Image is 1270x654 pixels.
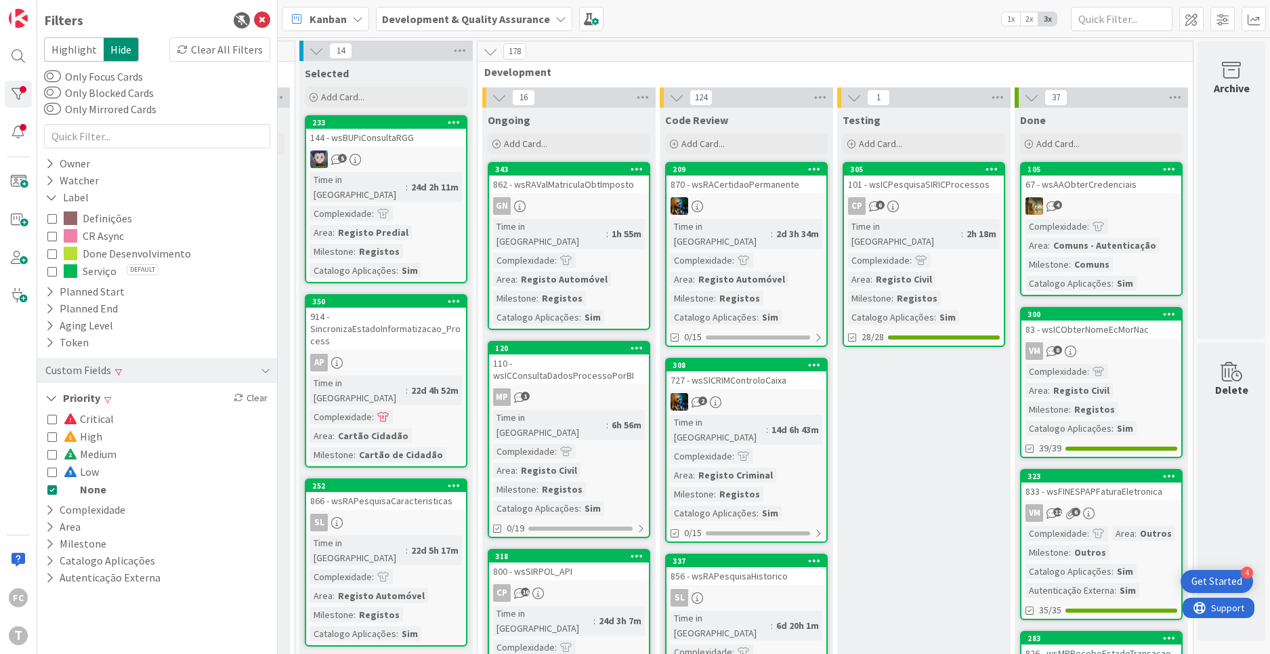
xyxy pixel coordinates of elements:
div: Catalogo Aplicações [310,263,396,278]
div: Time in [GEOGRAPHIC_DATA] [310,172,406,202]
div: JC [1021,197,1181,215]
div: 67 - wsAAObterCredenciais [1021,176,1181,193]
span: Done Desenvolvimento [83,245,191,262]
span: : [766,422,768,437]
span: : [396,263,398,278]
div: 318 [489,550,649,563]
div: Sim [759,506,782,520]
div: Sim [759,310,782,325]
div: Area [310,428,333,443]
div: Area [1025,383,1048,398]
div: 144 - wsBUPiConsultaRGG [306,129,466,146]
a: 308727 - wsSICRIMControloCaixaJCTime in [GEOGRAPHIC_DATA]:14d 6h 43mComplexidade:Area:Registo Cri... [665,358,828,543]
div: 105 [1028,165,1181,174]
a: 30083 - wsICObterNomeEcMorNacVMComplexidade:Area:Registo CivilMilestone:RegistosCatalogo Aplicaçõ... [1020,307,1183,458]
div: 14d 6h 43m [768,422,822,437]
button: Only Blocked Cards [44,86,61,100]
div: 318 [495,552,649,561]
span: : [1069,257,1071,272]
span: Support [28,2,62,18]
div: Registo Civil [517,463,580,478]
div: LS [306,150,466,168]
div: VM [1021,342,1181,360]
div: Area [848,272,870,287]
span: 35/35 [1039,603,1061,617]
div: Registos [356,244,403,259]
div: 83 - wsICObterNomeEcMorNac [1021,321,1181,338]
div: 110 - wsICConsultaDadosProcessoPorBI [489,354,649,384]
span: Add Card... [859,138,902,150]
span: : [910,253,912,268]
a: 343862 - wsRAValMatriculaObtImpostoGNTime in [GEOGRAPHIC_DATA]:1h 55mComplexidade:Area:Registo Au... [488,162,650,330]
input: Quick Filter... [1071,7,1172,31]
div: VM [1025,504,1043,522]
div: MP [493,388,511,406]
span: : [757,310,759,325]
span: Low [64,463,99,481]
div: 6h 56m [608,417,645,432]
div: 252 [306,480,466,492]
span: : [354,447,356,462]
div: Milestone [671,291,714,306]
div: Time in [GEOGRAPHIC_DATA] [671,415,766,445]
span: : [555,444,557,459]
a: 323833 - wsFINESPAPFaturaEletronicaVMComplexidade:Area:OutrosMilestone:OutrosCatalogo Aplicações:... [1020,469,1183,620]
div: 350 [306,295,466,308]
div: 209 [666,163,826,176]
div: Sim [936,310,959,325]
span: Default [127,264,158,275]
span: : [1114,583,1116,598]
span: : [354,607,356,622]
span: : [934,310,936,325]
button: ServiçoDefault [47,262,267,280]
div: Complexidade [848,253,910,268]
div: Complexidade [671,253,732,268]
span: 8 [1053,346,1062,354]
div: 300 [1021,308,1181,321]
div: Milestone [310,607,354,622]
div: Sim [1116,583,1139,598]
div: Complexidade [1025,219,1087,234]
div: Catalogo Aplicações [671,506,757,520]
button: Milestone [44,535,108,552]
button: Area [44,518,82,535]
div: Milestone [1025,402,1069,417]
img: JC [671,393,688,411]
div: Complexidade [671,449,732,464]
div: Milestone [493,482,536,497]
div: JC [666,393,826,411]
div: Registo Civil [1050,383,1113,398]
div: Milestone [493,291,536,306]
div: Registos [356,607,403,622]
div: 308727 - wsSICRIMControloCaixa [666,359,826,389]
span: : [1087,219,1089,234]
div: MP [489,388,649,406]
div: Area [493,272,515,287]
div: 252 [312,481,466,491]
span: : [891,291,893,306]
span: High [64,428,102,445]
span: : [1069,402,1071,417]
button: None [47,481,106,498]
a: 305101 - wsICPesquisaSIRICProcessosCPTime in [GEOGRAPHIC_DATA]:2h 18mComplexidade:Area:Registo Ci... [843,162,1005,347]
div: VM [1025,342,1043,360]
div: Time in [GEOGRAPHIC_DATA] [848,219,961,249]
div: 1h 55m [608,226,645,241]
div: Milestone [310,244,354,259]
div: 323833 - wsFINESPAPFaturaEletronica [1021,470,1181,500]
div: 323 [1028,472,1181,481]
div: Area [310,225,333,240]
span: : [396,626,398,641]
div: Time in [GEOGRAPHIC_DATA] [493,219,606,249]
span: : [771,618,773,633]
div: 233144 - wsBUPiConsultaRGG [306,117,466,146]
span: : [579,501,581,516]
div: Milestone [848,291,891,306]
span: : [372,206,374,221]
div: Registos [716,291,763,306]
span: CR Async [83,227,124,245]
div: 318800 - wsSIRPOL_API [489,550,649,580]
span: Add Card... [321,91,364,103]
div: VM [1021,504,1181,522]
button: Catalogo Aplicações [44,552,156,569]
